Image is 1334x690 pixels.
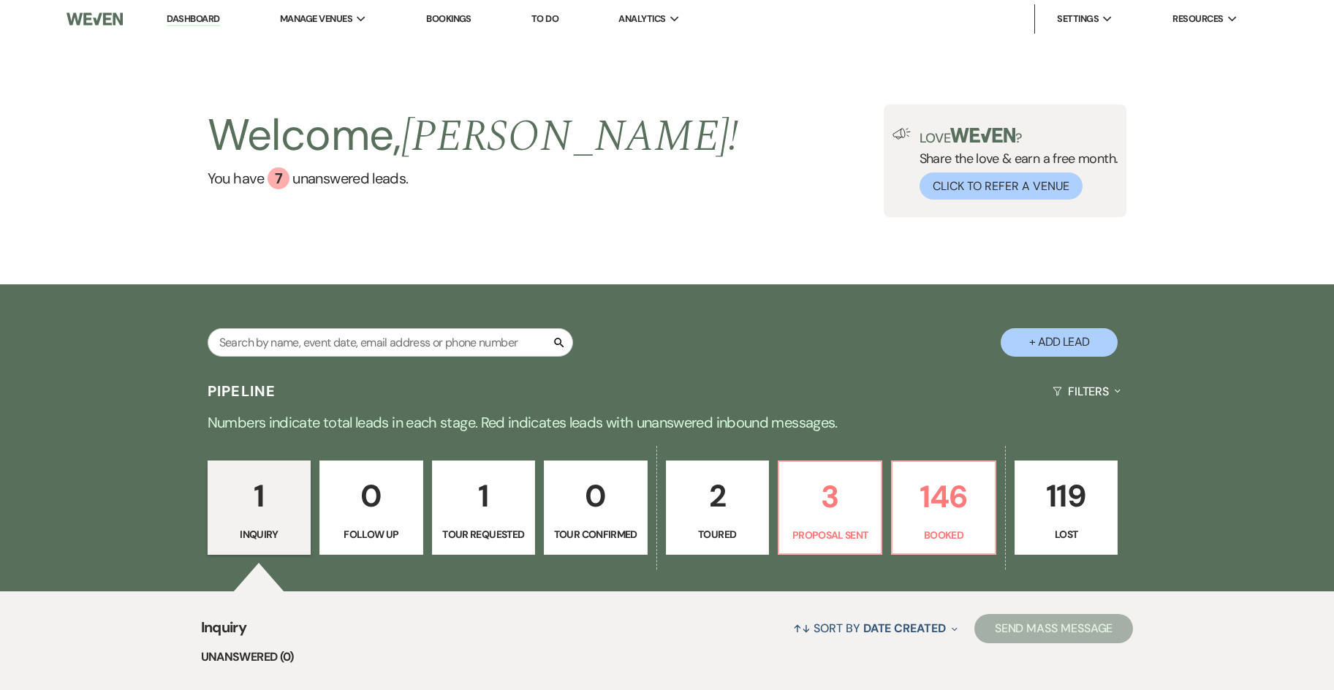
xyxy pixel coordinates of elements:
a: Dashboard [167,12,219,26]
p: Toured [675,526,759,542]
span: [PERSON_NAME] ! [401,103,739,170]
p: Tour Confirmed [553,526,637,542]
a: 146Booked [891,460,996,556]
p: 0 [553,471,637,520]
a: To Do [531,12,558,25]
span: Date Created [863,621,946,636]
a: Bookings [426,12,471,25]
button: Sort By Date Created [787,609,963,648]
span: ↑↓ [793,621,811,636]
a: You have 7 unanswered leads. [208,167,739,189]
p: 119 [1024,471,1108,520]
p: 146 [901,472,985,521]
h2: Welcome, [208,105,739,167]
button: + Add Lead [1001,328,1118,357]
span: Inquiry [201,616,247,648]
a: 0Tour Confirmed [544,460,647,556]
a: 3Proposal Sent [778,460,882,556]
p: Follow Up [329,526,413,542]
span: Analytics [618,12,665,26]
p: 2 [675,471,759,520]
button: Send Mass Message [974,614,1134,643]
input: Search by name, event date, email address or phone number [208,328,573,357]
li: Unanswered (0) [201,648,1134,667]
img: Weven Logo [67,4,122,34]
button: Click to Refer a Venue [920,172,1083,200]
img: loud-speaker-illustration.svg [893,128,911,140]
p: Proposal Sent [788,527,872,543]
p: 3 [788,472,872,521]
img: weven-logo-green.svg [950,128,1015,143]
p: 1 [441,471,526,520]
a: 1Tour Requested [432,460,535,556]
p: Lost [1024,526,1108,542]
a: 0Follow Up [319,460,422,556]
div: Share the love & earn a free month. [911,128,1118,200]
p: Inquiry [217,526,301,542]
button: Filters [1047,372,1126,411]
span: Manage Venues [280,12,352,26]
span: Settings [1057,12,1099,26]
h3: Pipeline [208,381,276,401]
p: Booked [901,527,985,543]
p: 0 [329,471,413,520]
a: 1Inquiry [208,460,311,556]
a: 119Lost [1015,460,1118,556]
p: 1 [217,471,301,520]
p: Love ? [920,128,1118,145]
p: Tour Requested [441,526,526,542]
span: Resources [1172,12,1223,26]
p: Numbers indicate total leads in each stage. Red indicates leads with unanswered inbound messages. [141,411,1194,434]
a: 2Toured [666,460,769,556]
div: 7 [268,167,289,189]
